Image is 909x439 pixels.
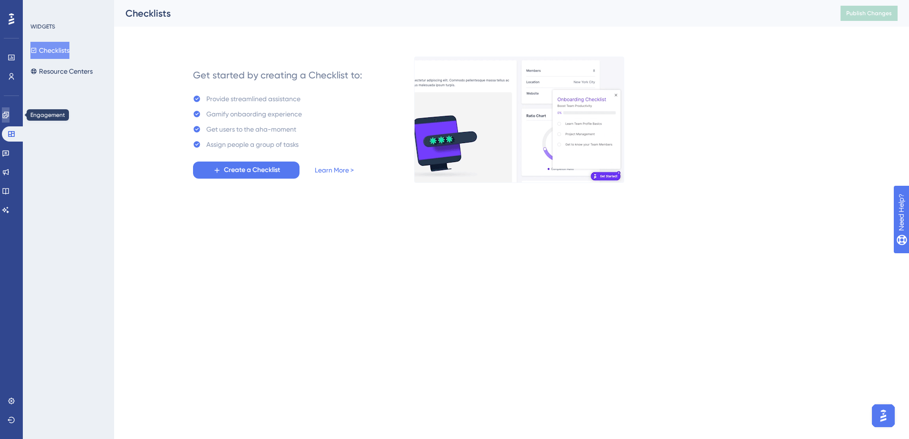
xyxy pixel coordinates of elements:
div: Provide streamlined assistance [206,93,300,105]
button: Checklists [30,42,69,59]
a: Learn More > [315,164,354,176]
div: Checklists [126,7,817,20]
div: Gamify onbaording experience [206,108,302,120]
iframe: UserGuiding AI Assistant Launcher [869,401,898,430]
div: WIDGETS [30,23,55,30]
button: Resource Centers [30,63,93,80]
span: Create a Checklist [224,164,280,176]
div: Get started by creating a Checklist to: [193,68,362,82]
span: Need Help? [22,2,59,14]
div: Get users to the aha-moment [206,124,296,135]
div: Assign people a group of tasks [206,139,299,150]
span: Publish Changes [846,10,892,17]
button: Create a Checklist [193,162,300,179]
img: e28e67207451d1beac2d0b01ddd05b56.gif [414,57,624,183]
button: Publish Changes [841,6,898,21]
